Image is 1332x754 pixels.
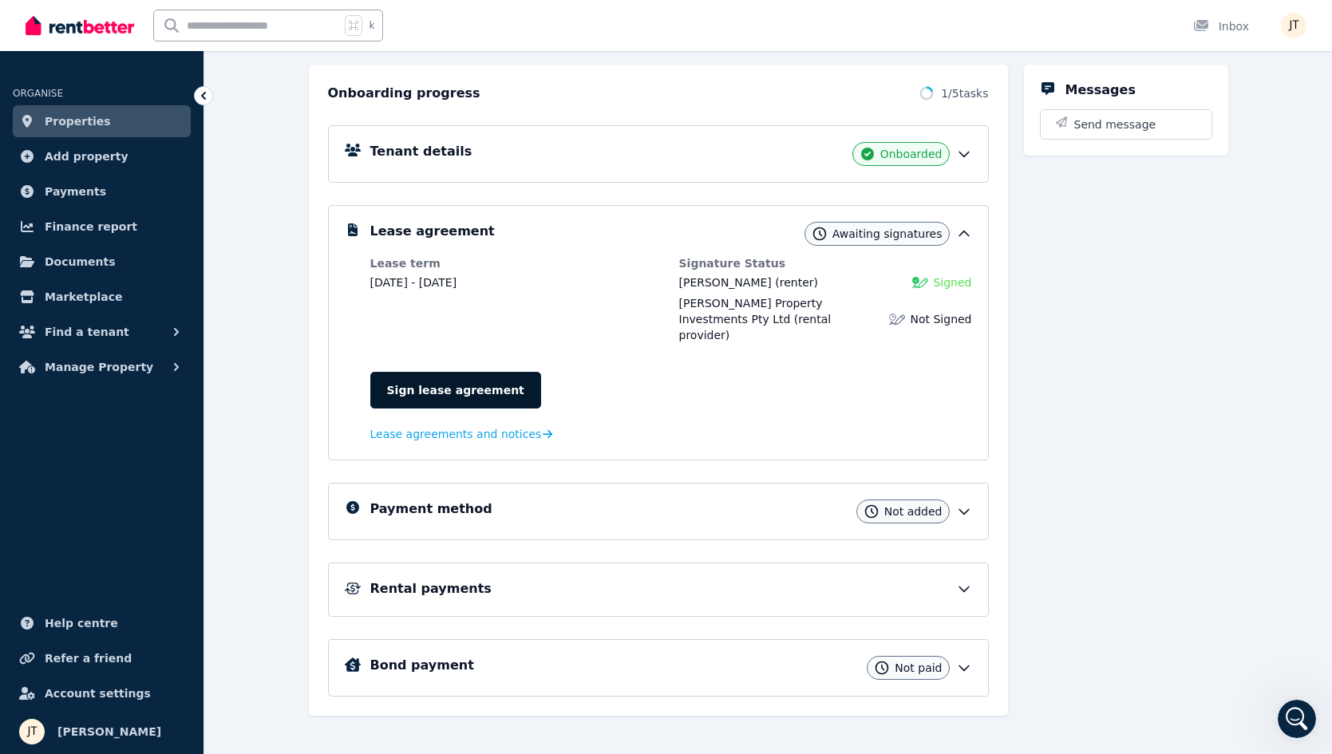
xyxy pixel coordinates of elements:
span: Signed [933,274,971,290]
span: Not paid [895,660,942,676]
a: Help centre [13,607,191,639]
img: Lease not signed [889,311,905,327]
img: Jamie Taylor [1281,13,1306,38]
div: Dan says… [13,276,306,402]
img: Rental Payments [345,582,361,594]
span: [PERSON_NAME] Property Investments Pty Ltd [679,297,823,326]
span: Payments [45,182,106,201]
dt: Lease term [370,255,663,271]
h5: Lease agreement [370,222,495,241]
div: Jamie says… [13,161,306,198]
iframe: Intercom live chat [1278,700,1316,738]
div: Even though its manual payments it still has a schedule listed in the system [57,401,306,452]
span: [PERSON_NAME] [57,722,161,741]
a: Add property [13,140,191,172]
h5: Payment method [370,499,492,519]
div: From the Rental Payments page you mean? [13,97,262,148]
a: Properties [13,105,191,137]
span: ORGANISE [13,88,63,99]
span: Help centre [45,614,118,633]
span: Properties [45,112,111,131]
span: Account settings [45,684,151,703]
img: Jamie Taylor [19,719,45,744]
div: Inbox [1193,18,1249,34]
div: its listed in the individual page but not in the 'payments' page where the full schedule is liste... [70,207,294,254]
div: Jamie says… [13,3,306,97]
div: Once the payment is marked as paid, it should appear on the rental payments page. As the system c... [26,286,249,380]
button: Send message [1041,110,1211,139]
span: Awaiting signatures [832,226,943,242]
div: Once the payment is marked as paid, it should appear on the rental payments page. As the system c... [13,276,262,389]
button: Emoji picker [25,523,38,535]
span: Onboarded [880,146,943,162]
h1: [PERSON_NAME] [77,8,181,20]
a: Account settings [13,677,191,709]
span: Marketplace [45,287,122,306]
div: Jamie says… [13,197,306,276]
span: Send message [1074,116,1156,132]
a: Lease agreements and notices [370,426,553,442]
div: yes [275,171,294,187]
span: Finance report [45,217,137,236]
a: Documents [13,246,191,278]
span: k [369,19,374,32]
h5: Rental payments [370,579,492,598]
div: basically they should be in the payment schedule summary and would be overdue until I tick 'paid'... [70,13,294,75]
h5: Tenant details [370,142,472,161]
div: yes [262,161,306,196]
span: Find a tenant [45,322,129,341]
button: go back [10,6,41,37]
h2: Onboarding progress [328,84,480,103]
span: Refer a friend [45,649,132,668]
div: (renter) [679,274,818,290]
a: Marketplace [13,281,191,313]
div: From the Rental Payments page you mean? [26,107,249,138]
p: Active [77,20,109,36]
button: Home [250,6,280,37]
img: RentBetter [26,14,134,38]
div: Even though its manual payments it still has a schedule listed in the system [70,411,294,442]
a: Sign lease agreement [370,372,541,409]
a: Refer a friend [13,642,191,674]
button: Send a message… [274,516,299,542]
img: Bond Details [345,657,361,672]
img: Signed Lease [912,274,928,290]
div: (rental provider) [679,295,880,343]
a: Payments [13,176,191,207]
div: Jamie says… [13,401,306,453]
textarea: Message… [14,489,306,516]
div: the schedule is shown in the individual units rent schedule but for some reason for manual paymen... [70,464,294,542]
div: Jamie says… [13,454,306,553]
div: Close [280,6,309,35]
dt: Signature Status [679,255,972,271]
button: Gif picker [50,523,63,535]
span: 1 / 5 tasks [941,85,988,101]
h5: Messages [1065,81,1136,100]
a: Finance report [13,211,191,243]
span: Not Signed [910,311,971,327]
span: Add property [45,147,128,166]
div: basically they should be in the payment schedule summary and would be overdue until I tick 'paid'... [57,3,306,85]
span: Lease agreements and notices [370,426,542,442]
dd: [DATE] - [DATE] [370,274,663,290]
button: Manage Property [13,351,191,383]
span: Not added [884,503,943,519]
div: Dan says… [13,97,306,160]
div: its listed in the individual page but not in the 'payments' page where the full schedule is liste... [57,197,306,263]
div: the schedule is shown in the individual units rent schedule but for some reason for manual paymen... [57,454,306,551]
span: Documents [45,252,116,271]
span: [PERSON_NAME] [679,276,772,289]
button: Find a tenant [13,316,191,348]
h5: Bond payment [370,656,474,675]
button: Upload attachment [76,523,89,535]
img: Profile image for Dan [45,9,71,34]
span: Manage Property [45,357,153,377]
